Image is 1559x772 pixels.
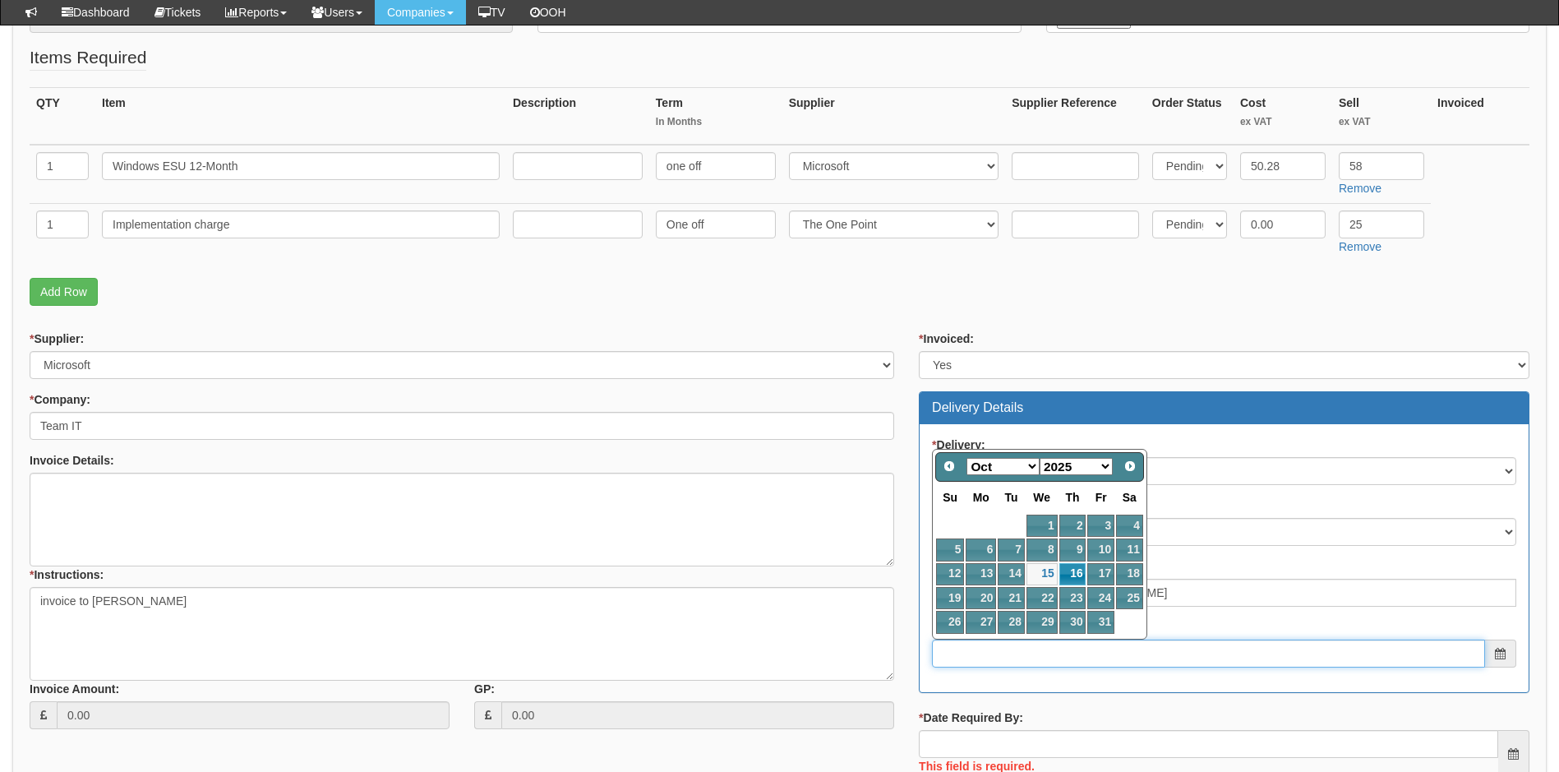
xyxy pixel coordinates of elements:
th: Cost [1234,88,1332,146]
span: Wednesday [1033,491,1050,504]
label: Invoice Amount: [30,681,119,697]
a: 27 [966,611,996,633]
th: Invoiced [1431,88,1529,146]
span: Saturday [1123,491,1137,504]
a: 3 [1087,515,1114,537]
th: Supplier Reference [1005,88,1146,146]
a: Next [1119,455,1142,478]
small: ex VAT [1339,115,1424,129]
a: 5 [936,539,964,561]
a: 22 [1026,587,1058,609]
span: Prev [943,460,956,473]
legend: Items Required [30,45,146,71]
a: 10 [1087,539,1114,561]
span: Friday [1095,491,1107,504]
a: 18 [1116,563,1143,585]
label: Invoice Details: [30,452,114,469]
a: 7 [998,539,1024,561]
a: 19 [936,587,964,609]
a: 23 [1059,587,1086,609]
label: Instructions: [30,566,104,583]
label: Delivery: [932,437,985,453]
a: 11 [1116,539,1143,561]
label: Date Required By: [919,710,1023,726]
span: Next [1123,460,1137,473]
th: QTY [30,88,95,146]
a: Remove [1339,240,1381,253]
a: 29 [1026,611,1058,633]
a: 28 [998,611,1024,633]
a: 1 [1026,515,1058,537]
a: 16 [1059,563,1086,585]
a: Prev [938,455,961,478]
a: 26 [936,611,964,633]
a: 15 [1026,563,1058,585]
a: 31 [1087,611,1114,633]
a: 17 [1087,563,1114,585]
label: Company: [30,391,90,408]
small: ex VAT [1240,115,1326,129]
a: 13 [966,563,996,585]
label: Supplier: [30,331,84,347]
th: Order Status [1146,88,1234,146]
a: 4 [1116,515,1143,537]
a: 25 [1116,587,1143,609]
a: 20 [966,587,996,609]
span: Thursday [1066,491,1080,504]
th: Supplier [782,88,1006,146]
th: Item [95,88,506,146]
label: Invoiced: [919,331,974,347]
span: Tuesday [1005,491,1018,504]
span: Monday [973,491,989,504]
a: 14 [998,563,1024,585]
th: Term [649,88,782,146]
a: 6 [966,539,996,561]
a: Add Row [30,278,98,306]
h3: Delivery Details [932,400,1516,415]
a: 12 [936,563,964,585]
a: 2 [1059,515,1086,537]
a: Remove [1339,182,1381,195]
a: 24 [1087,587,1114,609]
label: GP: [474,681,495,697]
small: In Months [656,115,776,129]
th: Description [506,88,649,146]
a: 8 [1026,539,1058,561]
a: 30 [1059,611,1086,633]
th: Sell [1332,88,1431,146]
span: Sunday [943,491,957,504]
a: 9 [1059,539,1086,561]
a: 21 [998,587,1024,609]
